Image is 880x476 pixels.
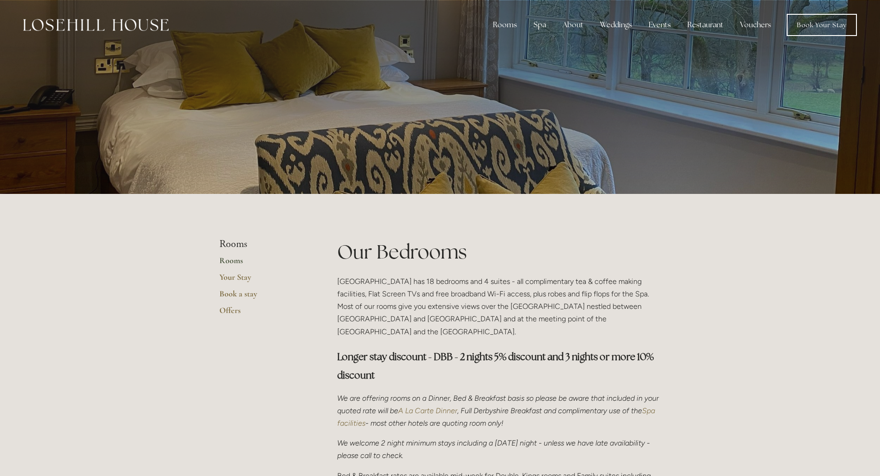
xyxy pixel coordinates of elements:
a: Offers [219,305,308,322]
div: Spa [526,16,553,34]
div: Weddings [593,16,639,34]
em: , Full Derbyshire Breakfast and complimentary use of the [457,406,642,415]
a: Book a stay [219,289,308,305]
a: Vouchers [733,16,778,34]
em: We welcome 2 night minimum stays including a [DATE] night - unless we have late availability - pl... [337,439,652,460]
a: A La Carte Dinner [398,406,457,415]
em: We are offering rooms on a Dinner, Bed & Breakfast basis so please be aware that included in your... [337,394,661,415]
a: Book Your Stay [787,14,857,36]
div: Events [641,16,678,34]
div: About [555,16,591,34]
div: Restaurant [680,16,731,34]
img: Losehill House [23,19,169,31]
a: Rooms [219,255,308,272]
div: Rooms [486,16,524,34]
li: Rooms [219,238,308,250]
strong: Longer stay discount - DBB - 2 nights 5% discount and 3 nights or more 10% discount [337,350,655,381]
h1: Our Bedrooms [337,238,661,265]
a: Your Stay [219,272,308,289]
em: - most other hotels are quoting room only! [365,419,504,428]
p: [GEOGRAPHIC_DATA] has 18 bedrooms and 4 suites - all complimentary tea & coffee making facilities... [337,275,661,338]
